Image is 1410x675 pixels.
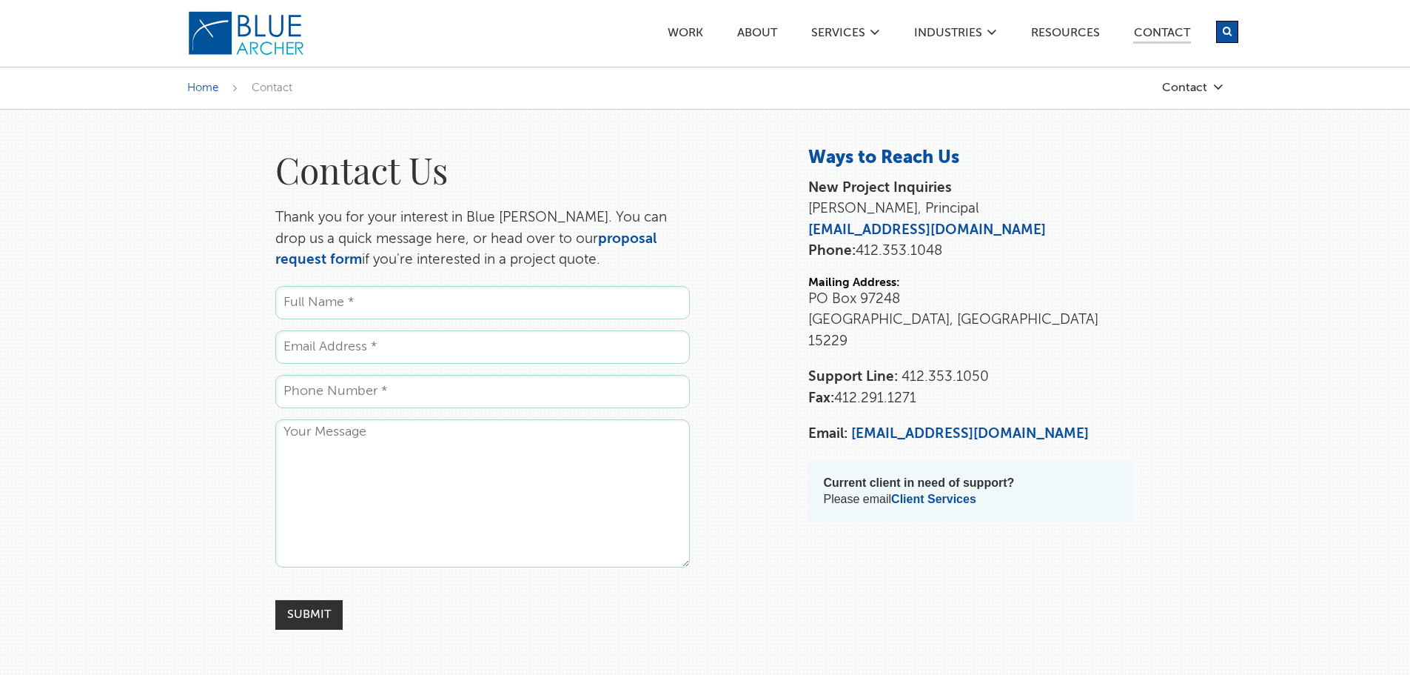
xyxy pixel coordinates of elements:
[808,289,1134,353] p: PO Box 97248 [GEOGRAPHIC_DATA], [GEOGRAPHIC_DATA] 15229
[808,147,1134,170] h3: Ways to Reach Us
[1075,82,1223,94] a: Contact
[275,147,690,193] h1: Contact Us
[275,286,690,319] input: Full Name *
[187,82,218,93] a: Home
[736,27,778,43] a: ABOUT
[808,244,856,258] strong: Phone:
[1030,27,1101,43] a: Resources
[808,223,1046,237] a: [EMAIL_ADDRESS][DOMAIN_NAME]
[275,207,690,271] p: Thank you for your interest in Blue [PERSON_NAME]. You can drop us a quick message here, or head ...
[1133,27,1191,44] a: Contact
[823,475,1119,508] p: Please email
[252,82,292,93] span: Contact
[808,178,1134,262] p: [PERSON_NAME], Principal 412.353.1048
[808,277,900,289] strong: Mailing Address:
[275,375,690,408] input: Phone Number *
[808,181,952,195] strong: New Project Inquiries
[891,493,976,505] a: Client Services
[823,476,1014,489] strong: Current client in need of support?
[808,427,847,441] strong: Email:
[913,27,983,43] a: Industries
[808,391,834,405] strong: Fax:
[902,370,989,384] span: 412.353.1050
[275,600,343,630] input: Submit
[808,367,1134,409] p: 412.291.1271
[808,370,898,384] strong: Support Line:
[667,27,704,43] a: Work
[187,10,306,56] img: Blue Archer Logo
[810,27,866,43] a: SERVICES
[851,427,1089,441] a: [EMAIL_ADDRESS][DOMAIN_NAME]
[275,330,690,364] input: Email Address *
